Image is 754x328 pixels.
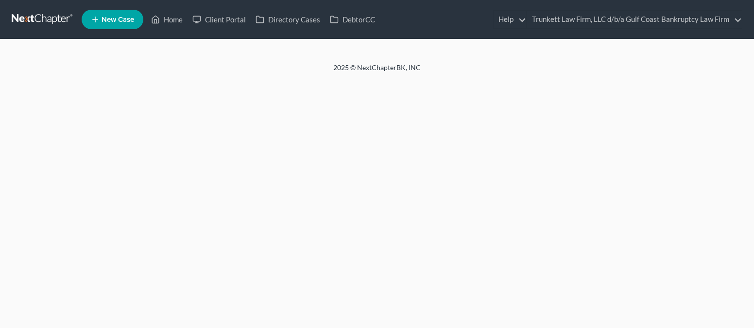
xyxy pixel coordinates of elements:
a: Help [494,11,526,28]
a: Directory Cases [251,11,325,28]
a: Client Portal [188,11,251,28]
div: 2025 © NextChapterBK, INC [100,63,654,80]
a: DebtorCC [325,11,380,28]
new-legal-case-button: New Case [82,10,143,29]
a: Trunkett Law Firm, LLC d/b/a Gulf Coast Bankruptcy Law Firm [527,11,742,28]
a: Home [146,11,188,28]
